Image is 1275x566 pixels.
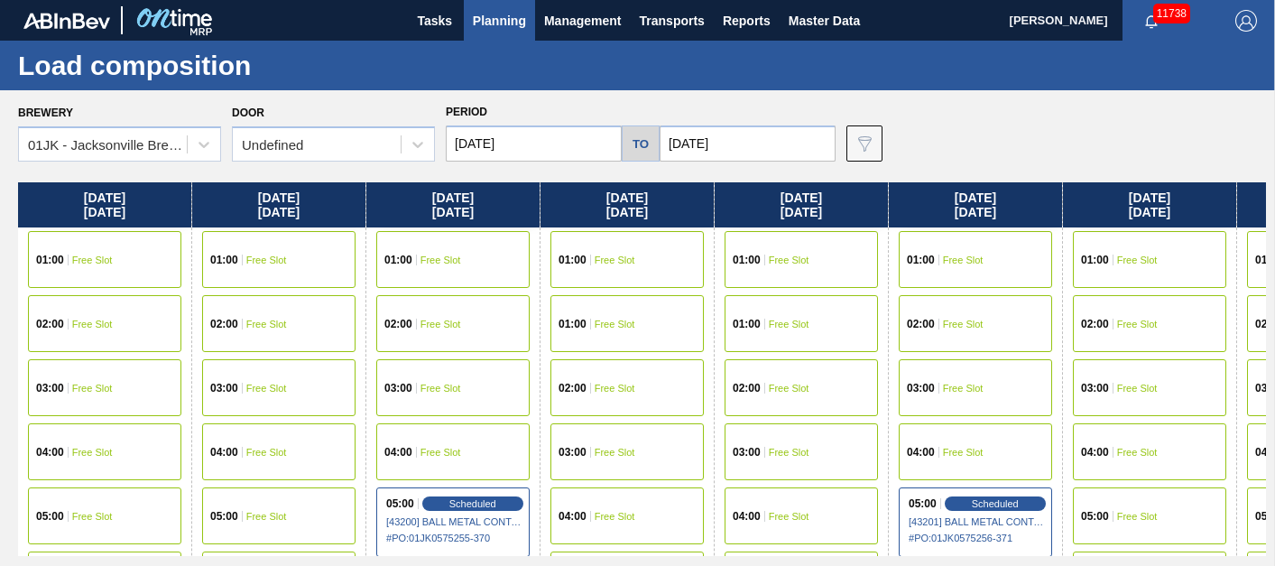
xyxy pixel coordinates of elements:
[386,498,414,509] span: 05:00
[23,13,110,29] img: TNhmsLtSVTkK8tSr43FrP2fwEKptu5GPRR3wAAAABJRU5ErkJggg==
[640,10,705,32] span: Transports
[232,107,264,119] label: Door
[733,447,761,458] span: 03:00
[210,255,238,265] span: 01:00
[943,383,984,394] span: Free Slot
[943,255,984,265] span: Free Slot
[889,182,1062,227] div: [DATE] [DATE]
[18,55,338,76] h1: Load composition
[907,447,935,458] span: 04:00
[846,125,882,162] button: icon-filter-gray
[559,319,587,329] span: 01:00
[789,10,860,32] span: Master Data
[907,383,935,394] span: 03:00
[1117,383,1158,394] span: Free Slot
[28,137,189,153] div: 01JK - Jacksonville Brewery
[943,319,984,329] span: Free Slot
[540,182,714,227] div: [DATE] [DATE]
[907,319,935,329] span: 02:00
[36,255,64,265] span: 01:00
[18,107,73,119] label: Brewery
[36,319,64,329] span: 02:00
[210,447,238,458] span: 04:00
[449,498,496,509] span: Scheduled
[909,527,1044,549] span: # PO : 01JK0575256-371
[660,125,836,162] input: mm/dd/yyyy
[595,319,635,329] span: Free Slot
[559,383,587,394] span: 02:00
[386,516,522,527] span: [43200] BALL METAL CONTAINER GROUP - 0008221649
[769,383,809,394] span: Free Slot
[733,255,761,265] span: 01:00
[1081,447,1109,458] span: 04:00
[1081,319,1109,329] span: 02:00
[1117,447,1158,458] span: Free Slot
[769,255,809,265] span: Free Slot
[386,527,522,549] span: # PO : 01JK0575255-370
[72,255,113,265] span: Free Slot
[595,447,635,458] span: Free Slot
[246,511,287,522] span: Free Slot
[943,447,984,458] span: Free Slot
[246,383,287,394] span: Free Slot
[723,10,771,32] span: Reports
[854,133,875,154] img: icon-filter-gray
[559,255,587,265] span: 01:00
[544,10,622,32] span: Management
[559,511,587,522] span: 04:00
[769,511,809,522] span: Free Slot
[36,511,64,522] span: 05:00
[1235,10,1257,32] img: Logout
[595,255,635,265] span: Free Slot
[559,447,587,458] span: 03:00
[909,498,937,509] span: 05:00
[384,383,412,394] span: 03:00
[446,106,487,118] span: Period
[1117,255,1158,265] span: Free Slot
[1063,182,1236,227] div: [DATE] [DATE]
[384,447,412,458] span: 04:00
[715,182,888,227] div: [DATE] [DATE]
[446,125,622,162] input: mm/dd/yyyy
[473,10,526,32] span: Planning
[633,137,649,151] h5: to
[595,511,635,522] span: Free Slot
[420,319,461,329] span: Free Slot
[210,319,238,329] span: 02:00
[18,182,191,227] div: [DATE] [DATE]
[1123,8,1180,33] button: Notifications
[769,319,809,329] span: Free Slot
[420,383,461,394] span: Free Slot
[210,383,238,394] span: 03:00
[733,319,761,329] span: 01:00
[415,10,455,32] span: Tasks
[1081,383,1109,394] span: 03:00
[595,383,635,394] span: Free Slot
[1117,319,1158,329] span: Free Slot
[246,255,287,265] span: Free Slot
[420,447,461,458] span: Free Slot
[1081,511,1109,522] span: 05:00
[72,383,113,394] span: Free Slot
[192,182,365,227] div: [DATE] [DATE]
[36,447,64,458] span: 04:00
[72,319,113,329] span: Free Slot
[36,383,64,394] span: 03:00
[907,255,935,265] span: 01:00
[733,383,761,394] span: 02:00
[384,255,412,265] span: 01:00
[420,255,461,265] span: Free Slot
[246,447,287,458] span: Free Slot
[72,447,113,458] span: Free Slot
[1081,255,1109,265] span: 01:00
[972,498,1019,509] span: Scheduled
[769,447,809,458] span: Free Slot
[246,319,287,329] span: Free Slot
[242,137,303,153] div: Undefined
[733,511,761,522] span: 04:00
[1153,4,1190,23] span: 11738
[210,511,238,522] span: 05:00
[384,319,412,329] span: 02:00
[366,182,540,227] div: [DATE] [DATE]
[1117,511,1158,522] span: Free Slot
